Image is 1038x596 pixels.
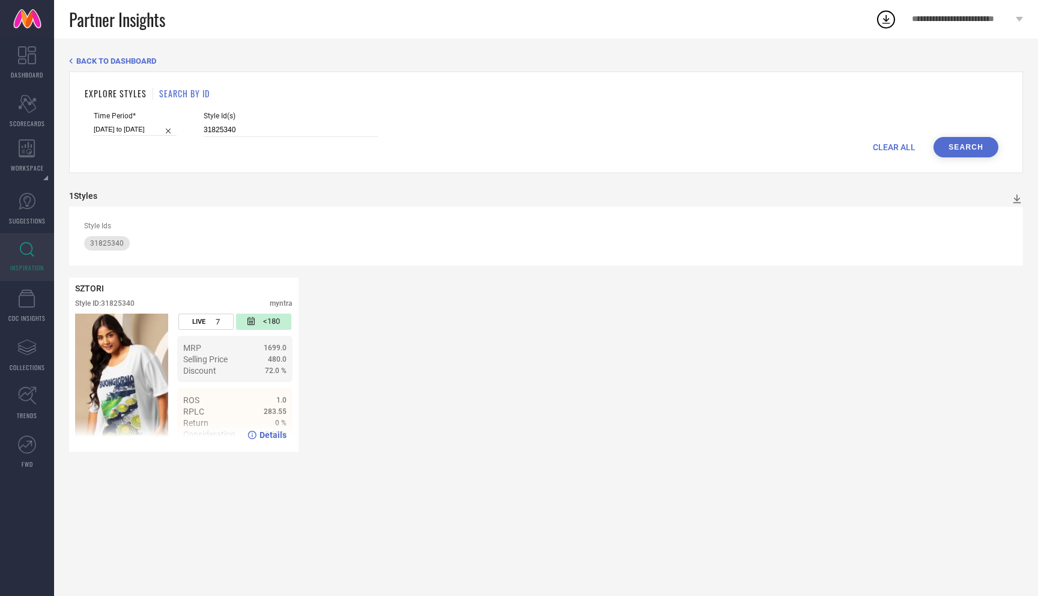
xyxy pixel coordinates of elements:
[192,318,205,326] span: LIVE
[259,430,287,440] span: Details
[183,395,199,405] span: ROS
[84,222,1008,230] div: Style Ids
[10,363,45,372] span: COLLECTIONS
[11,70,43,79] span: DASHBOARD
[75,299,135,308] div: Style ID: 31825340
[265,366,287,375] span: 72.0 %
[75,314,168,446] img: Style preview image
[247,430,287,440] a: Details
[263,317,280,327] span: <180
[183,343,201,353] span: MRP
[873,142,915,152] span: CLEAR ALL
[216,317,220,326] span: 7
[75,314,168,446] div: Click to view image
[75,284,104,293] span: SZTORI
[11,163,44,172] span: WORKSPACE
[94,123,177,136] input: Select time period
[178,314,234,330] div: Number of days the style has been live on the platform
[69,191,97,201] div: 1 Styles
[10,119,45,128] span: SCORECARDS
[69,56,1023,65] div: Back TO Dashboard
[8,314,46,323] span: CDC INSIGHTS
[85,87,147,100] h1: EXPLORE STYLES
[875,8,897,30] div: Open download list
[204,112,378,120] span: Style Id(s)
[264,407,287,416] span: 283.55
[9,216,46,225] span: SUGGESTIONS
[183,407,204,416] span: RPLC
[276,396,287,404] span: 1.0
[22,460,33,469] span: FWD
[17,411,37,420] span: TRENDS
[933,137,998,157] button: Search
[268,355,287,363] span: 480.0
[204,123,378,137] input: Enter comma separated style ids e.g. 12345, 67890
[236,314,291,330] div: Number of days since the style was first listed on the platform
[159,87,210,100] h1: SEARCH BY ID
[270,299,293,308] div: myntra
[183,354,228,364] span: Selling Price
[76,56,156,65] span: BACK TO DASHBOARD
[183,366,216,376] span: Discount
[69,7,165,32] span: Partner Insights
[94,112,177,120] span: Time Period*
[10,263,44,272] span: INSPIRATION
[90,239,124,248] span: 31825340
[264,344,287,352] span: 1699.0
